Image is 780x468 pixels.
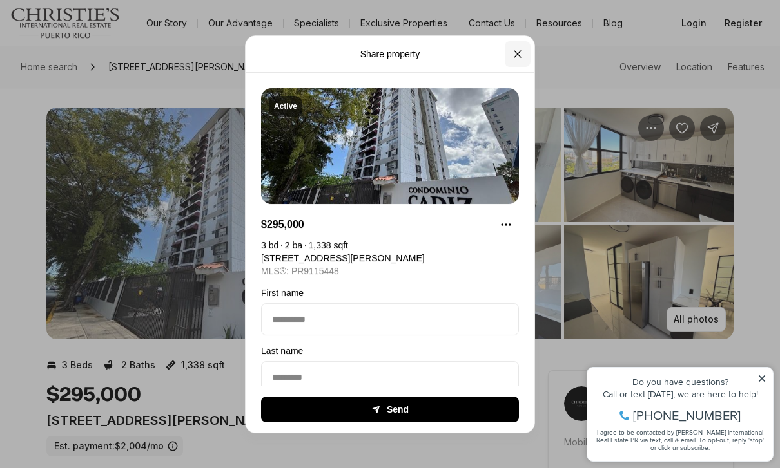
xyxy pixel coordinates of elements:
[261,346,519,356] label: Last name
[493,212,519,238] button: Property options
[261,396,519,422] button: Send
[309,240,349,250] p: 1,338 sqft
[14,29,186,38] div: Do you have questions?
[14,41,186,50] div: Call or text [DATE], we are here to help!
[505,41,531,67] button: Close
[261,240,278,250] p: 3 bd
[285,240,302,250] p: 2 ba
[274,101,297,111] p: Active
[261,253,425,263] span: [STREET_ADDRESS][PERSON_NAME]
[261,266,339,276] span: MLS®: PR9115448
[261,288,519,298] label: First name
[53,61,161,73] span: [PHONE_NUMBER]
[360,49,420,59] p: Share property
[261,218,304,231] h2: $295,000
[16,79,184,104] span: I agree to be contacted by [PERSON_NAME] International Real Estate PR via text, call & email. To ...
